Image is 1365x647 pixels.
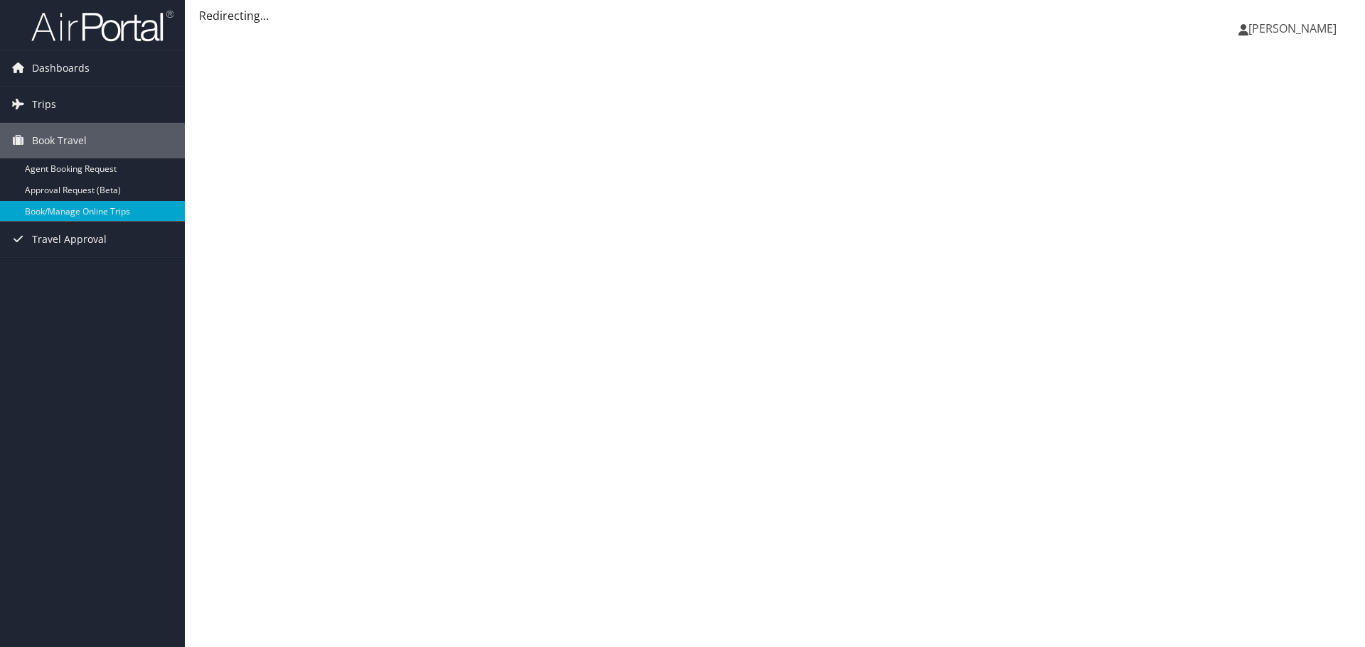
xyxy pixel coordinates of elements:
[32,87,56,122] span: Trips
[32,50,90,86] span: Dashboards
[32,123,87,158] span: Book Travel
[32,222,107,257] span: Travel Approval
[1238,7,1351,50] a: [PERSON_NAME]
[1248,21,1337,36] span: [PERSON_NAME]
[199,7,1351,24] div: Redirecting...
[31,9,173,43] img: airportal-logo.png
